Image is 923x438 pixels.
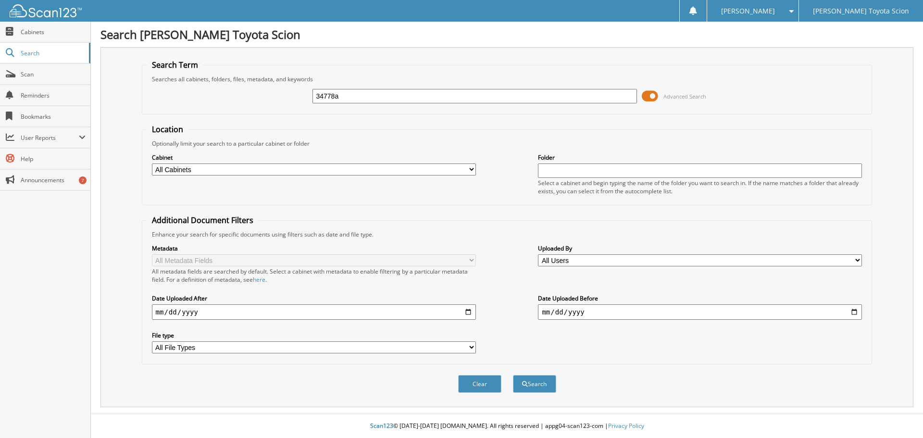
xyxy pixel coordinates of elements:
[10,4,82,17] img: scan123-logo-white.svg
[21,91,86,100] span: Reminders
[21,134,79,142] span: User Reports
[538,153,862,162] label: Folder
[721,8,775,14] span: [PERSON_NAME]
[147,75,867,83] div: Searches all cabinets, folders, files, metadata, and keywords
[100,26,913,42] h1: Search [PERSON_NAME] Toyota Scion
[147,230,867,238] div: Enhance your search for specific documents using filters such as date and file type.
[152,304,476,320] input: start
[21,176,86,184] span: Announcements
[458,375,501,393] button: Clear
[813,8,909,14] span: [PERSON_NAME] Toyota Scion
[538,294,862,302] label: Date Uploaded Before
[152,244,476,252] label: Metadata
[21,49,84,57] span: Search
[147,124,188,135] legend: Location
[538,304,862,320] input: end
[21,70,86,78] span: Scan
[91,414,923,438] div: © [DATE]-[DATE] [DOMAIN_NAME]. All rights reserved | appg04-scan123-com |
[538,244,862,252] label: Uploaded By
[152,331,476,339] label: File type
[147,139,867,148] div: Optionally limit your search to a particular cabinet or folder
[21,28,86,36] span: Cabinets
[147,60,203,70] legend: Search Term
[513,375,556,393] button: Search
[21,113,86,121] span: Bookmarks
[370,422,393,430] span: Scan123
[538,179,862,195] div: Select a cabinet and begin typing the name of the folder you want to search in. If the name match...
[147,215,258,225] legend: Additional Document Filters
[79,176,87,184] div: 7
[21,155,86,163] span: Help
[253,275,265,284] a: here
[663,93,706,100] span: Advanced Search
[152,267,476,284] div: All metadata fields are searched by default. Select a cabinet with metadata to enable filtering b...
[152,153,476,162] label: Cabinet
[608,422,644,430] a: Privacy Policy
[152,294,476,302] label: Date Uploaded After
